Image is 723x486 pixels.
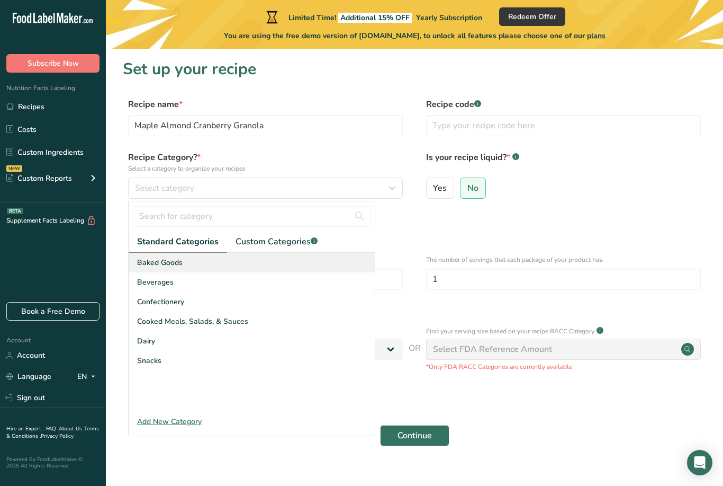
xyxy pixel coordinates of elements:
p: Select a category to organize your recipes [128,164,403,173]
label: Recipe name [128,98,403,111]
a: About Us . [59,425,84,432]
a: Privacy Policy [41,432,74,440]
div: Powered By FoodLabelMaker © 2025 All Rights Reserved [6,456,100,469]
span: Select category [135,182,194,195]
a: FAQ . [46,425,59,432]
span: Yearly Subscription [416,13,482,23]
span: OR [409,342,421,372]
div: Open Intercom Messenger [687,450,712,475]
button: Redeem Offer [499,7,565,26]
span: Baked Goods [137,257,183,268]
input: Search for category [133,206,370,227]
button: Continue [380,425,449,446]
span: Custom Categories [236,235,318,248]
div: Select FDA Reference Amount [433,343,552,356]
div: BETA [7,208,23,214]
a: Book a Free Demo [6,302,100,321]
a: Terms & Conditions . [6,425,99,440]
span: Subscribe Now [28,58,79,69]
a: Hire an Expert . [6,425,44,432]
span: Continue [397,429,432,442]
div: Add New Category [129,416,375,427]
span: Redeem Offer [508,11,556,22]
p: The number of servings that each package of your product has. [426,255,701,264]
p: *Only FDA RACC Categories are currently available [426,362,701,372]
span: No [467,183,478,193]
span: Dairy [137,335,155,347]
h1: Set up your recipe [123,57,706,81]
span: Confectionery [137,296,184,307]
div: EN [77,370,100,383]
span: Additional 15% OFF [338,13,412,23]
span: Beverages [137,277,174,288]
p: Find your serving size based on your recipe RACC Category [426,326,594,336]
div: Custom Reports [6,173,72,184]
div: Limited Time! [264,11,482,23]
label: Recipe Category? [128,151,403,173]
label: Is your recipe liquid? [426,151,701,173]
div: NEW [6,165,22,172]
label: Recipe code [426,98,701,111]
span: Standard Categories [137,235,219,248]
span: You are using the free demo version of [DOMAIN_NAME], to unlock all features please choose one of... [224,30,605,41]
a: Language [6,367,51,386]
button: Select category [128,178,403,199]
button: Subscribe Now [6,54,100,73]
span: Cooked Meals, Salads, & Sauces [137,316,248,327]
input: Type your recipe name here [128,115,403,136]
input: Type your recipe code here [426,115,701,136]
span: Yes [433,183,447,193]
span: plans [587,31,605,41]
span: Snacks [137,355,161,366]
